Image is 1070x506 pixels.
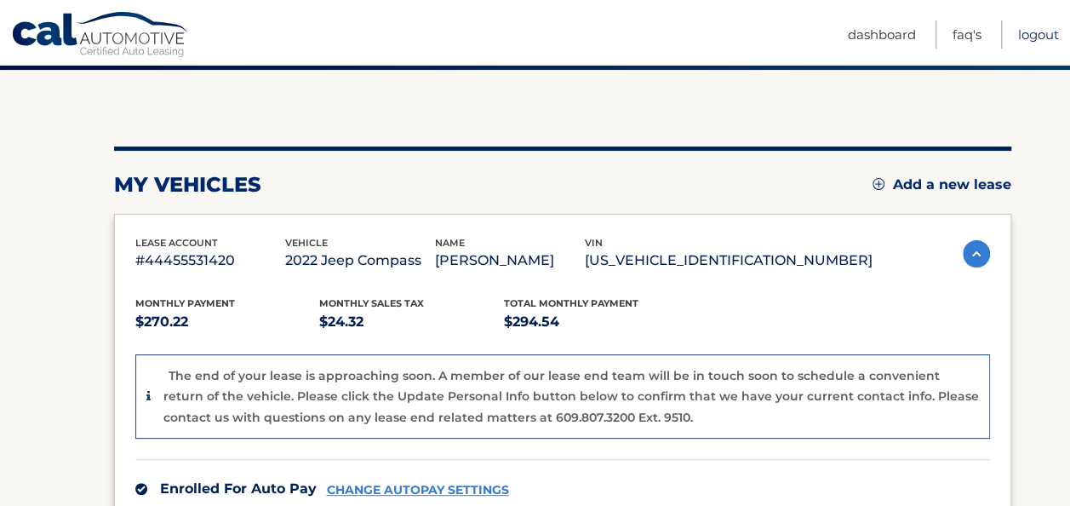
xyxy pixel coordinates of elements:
a: Logout [1018,20,1059,49]
a: Dashboard [848,20,916,49]
p: 2022 Jeep Compass [285,249,435,273]
span: name [435,237,465,249]
a: FAQ's [953,20,981,49]
p: #44455531420 [135,249,285,273]
span: vehicle [285,237,328,249]
span: Enrolled For Auto Pay [160,480,317,497]
a: Add a new lease [873,176,1011,193]
p: [US_VEHICLE_IDENTIFICATION_NUMBER] [585,249,873,273]
h2: my vehicles [114,172,261,198]
p: [PERSON_NAME] [435,249,585,273]
span: Total Monthly Payment [504,297,638,309]
img: check.svg [135,483,147,495]
p: The end of your lease is approaching soon. A member of our lease end team will be in touch soon t... [163,368,979,425]
a: CHANGE AUTOPAY SETTINGS [327,483,509,497]
span: Monthly Payment [135,297,235,309]
p: $24.32 [319,310,504,334]
p: $270.22 [135,310,320,334]
span: lease account [135,237,218,249]
img: accordion-active.svg [963,240,990,267]
span: Monthly sales Tax [319,297,424,309]
a: Cal Automotive [11,11,190,60]
img: add.svg [873,178,884,190]
p: $294.54 [504,310,689,334]
span: vin [585,237,603,249]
